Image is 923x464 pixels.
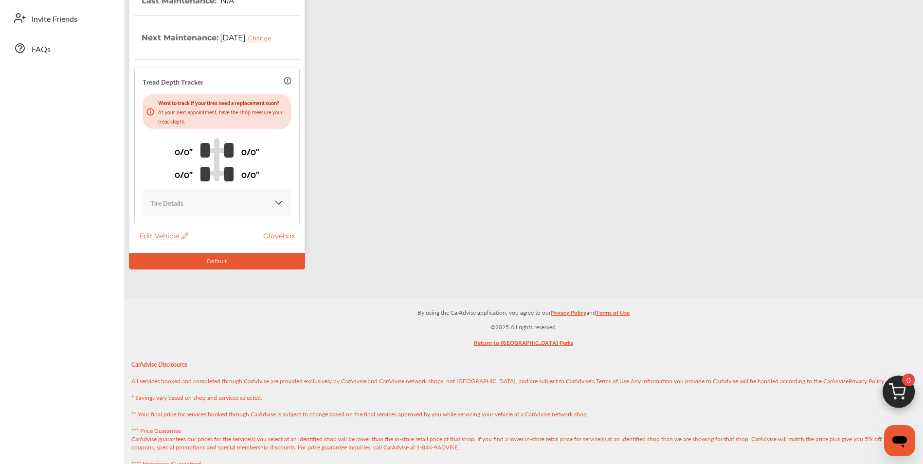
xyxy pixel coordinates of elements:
[274,198,284,208] img: KOKaJQAAAABJRU5ErkJggg==
[248,35,276,42] div: Change
[474,337,573,352] a: Return to [GEOGRAPHIC_DATA] Perks
[150,197,183,208] p: Tire Details
[9,36,114,61] a: FAQs
[175,143,193,159] p: 0/0"
[596,307,630,322] a: Terms of Use
[200,138,234,181] img: tire_track_logo.b900bcbc.svg
[263,232,300,240] a: Glovebox
[32,43,51,56] span: FAQs
[131,360,187,369] strong: CarAdvise Disclosures
[129,253,305,269] div: Default
[158,107,288,125] p: At your next appointment, have the shop measure your tread depth.
[142,16,278,59] th: Next Maintenance :
[175,166,193,181] p: 0/0"
[32,13,77,26] span: Invite Friends
[596,377,631,390] a: Terms of Use.
[241,143,259,159] p: 0/0"
[884,425,915,456] iframe: Button to launch messaging window
[139,232,188,240] span: Edit Vehicle
[849,377,884,390] a: Privacy Policy
[158,98,288,107] p: Want to track if your tires need a replacement soon?
[551,307,586,322] a: Privacy Policy
[875,371,922,418] img: cart_icon.3d0951e8.svg
[218,25,278,50] span: [DATE]
[9,5,114,31] a: Invite Friends
[143,76,203,87] p: Tread Depth Tracker
[902,374,915,386] span: 0
[124,307,923,317] p: By using the CarAdvise application, you agree to our and
[241,166,259,181] p: 0/0"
